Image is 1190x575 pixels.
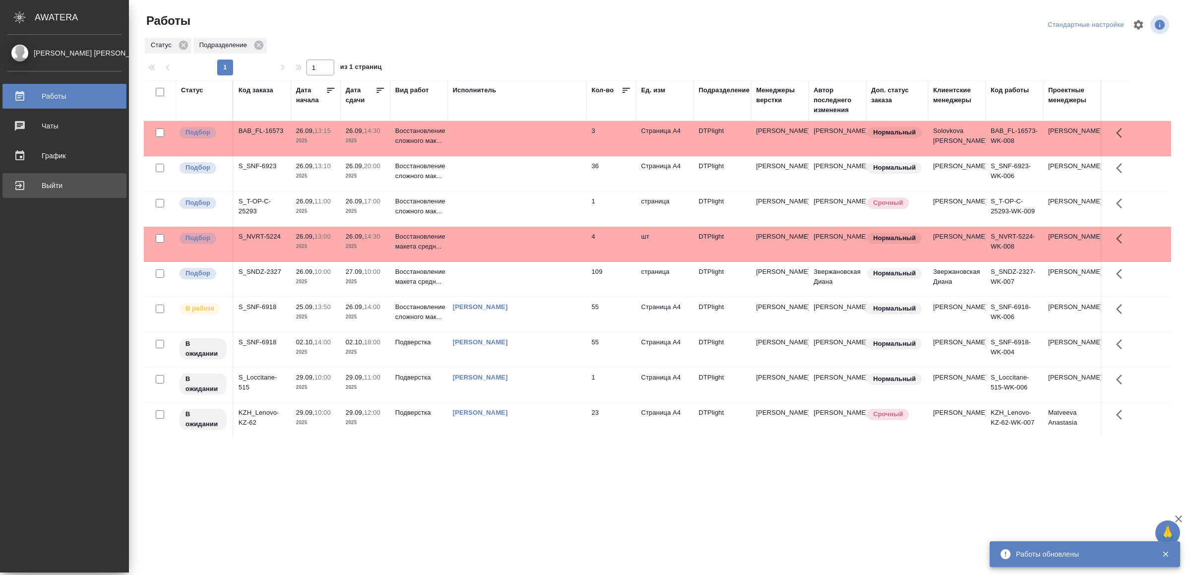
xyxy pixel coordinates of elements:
[592,85,614,95] div: Кол-во
[7,148,121,163] div: График
[694,227,751,261] td: DTPlight
[395,161,443,181] p: Восстановление сложного мак...
[395,373,443,383] p: Подверстка
[364,409,380,416] p: 12:00
[933,85,981,105] div: Клиентские менеджеры
[2,143,126,168] a: График
[181,85,203,95] div: Статус
[346,277,385,287] p: 2025
[986,192,1043,226] td: S_T-OP-C-25293-WK-009
[1110,192,1134,215] button: Здесь прячутся важные кнопки
[641,85,665,95] div: Ед. изм
[636,156,694,191] td: Страница А4
[314,303,331,311] p: 13:50
[1127,13,1150,37] span: Настроить таблицу
[296,338,314,346] p: 02.10,
[1110,156,1134,180] button: Здесь прячутся важные кнопки
[928,121,986,156] td: Solovkova [PERSON_NAME]
[1016,549,1147,559] div: Работы обновлены
[756,85,804,105] div: Менеджеры верстки
[193,38,267,54] div: Подразделение
[1110,332,1134,356] button: Здесь прячутся важные кнопки
[1043,297,1101,332] td: [PERSON_NAME]
[636,262,694,297] td: страница
[340,61,382,75] span: из 1 страниц
[296,242,336,252] p: 2025
[314,127,331,134] p: 13:15
[694,332,751,367] td: DTPlight
[238,373,286,392] div: S_Loccitane-515
[346,418,385,428] p: 2025
[346,268,364,275] p: 27.09,
[756,196,804,206] p: [PERSON_NAME]
[314,268,331,275] p: 10:00
[296,206,336,216] p: 2025
[928,403,986,438] td: [PERSON_NAME]
[756,161,804,171] p: [PERSON_NAME]
[809,192,866,226] td: [PERSON_NAME]
[986,332,1043,367] td: S_SNF-6918-WK-004
[587,297,636,332] td: 55
[145,38,191,54] div: Статус
[694,403,751,438] td: DTPlight
[395,232,443,252] p: Восстановление макета средн...
[1110,121,1134,145] button: Здесь прячутся важные кнопки
[346,162,364,170] p: 26.09,
[364,374,380,381] p: 11:00
[7,178,121,193] div: Выйти
[2,173,126,198] a: Выйти
[587,368,636,402] td: 1
[178,196,228,210] div: Можно подбирать исполнителей
[178,267,228,280] div: Можно подбирать исполнителей
[1043,262,1101,297] td: [PERSON_NAME]
[873,198,903,208] p: Срочный
[873,233,916,243] p: Нормальный
[928,332,986,367] td: [PERSON_NAME]
[314,409,331,416] p: 10:00
[178,373,228,396] div: Исполнитель назначен, приступать к работе пока рано
[809,227,866,261] td: [PERSON_NAME]
[395,408,443,418] p: Подверстка
[1043,368,1101,402] td: [PERSON_NAME]
[991,85,1029,95] div: Код работы
[873,268,916,278] p: Нормальный
[185,268,210,278] p: Подбор
[873,163,916,173] p: Нормальный
[986,121,1043,156] td: BAB_FL-16573-WK-008
[346,338,364,346] p: 02.10,
[185,163,210,173] p: Подбор
[238,302,286,312] div: S_SNF-6918
[296,268,314,275] p: 26.09,
[296,312,336,322] p: 2025
[1043,192,1101,226] td: [PERSON_NAME]
[346,85,375,105] div: Дата сдачи
[587,403,636,438] td: 23
[1110,262,1134,286] button: Здесь прячутся важные кнопки
[395,302,443,322] p: Восстановление сложного мак...
[636,192,694,226] td: страница
[178,232,228,245] div: Можно подбирать исполнителей
[185,409,221,429] p: В ожидании
[1043,227,1101,261] td: [PERSON_NAME]
[2,114,126,138] a: Чаты
[873,339,916,349] p: Нормальный
[185,339,221,359] p: В ожидании
[185,198,210,208] p: Подбор
[756,267,804,277] p: [PERSON_NAME]
[809,121,866,156] td: [PERSON_NAME]
[346,409,364,416] p: 29.09,
[296,374,314,381] p: 29.09,
[986,368,1043,402] td: S_Loccitane-515-WK-006
[636,368,694,402] td: Страница А4
[756,126,804,136] p: [PERSON_NAME]
[144,13,190,29] span: Работы
[1048,85,1096,105] div: Проектные менеджеры
[346,197,364,205] p: 26.09,
[395,337,443,347] p: Подверстка
[296,303,314,311] p: 25.09,
[1159,522,1176,543] span: 🙏
[346,233,364,240] p: 26.09,
[238,85,273,95] div: Код заказа
[873,304,916,314] p: Нормальный
[928,156,986,191] td: [PERSON_NAME]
